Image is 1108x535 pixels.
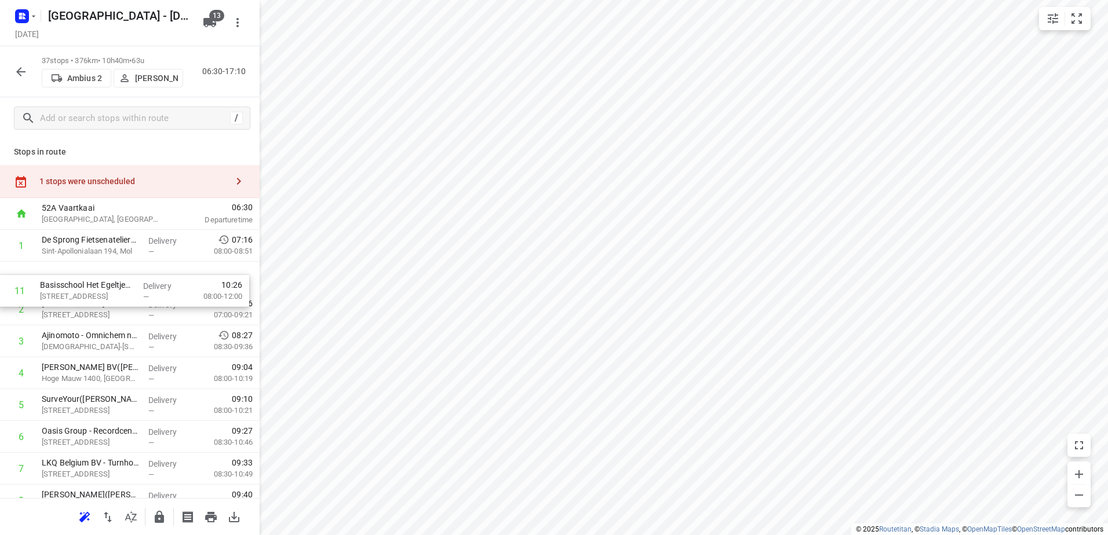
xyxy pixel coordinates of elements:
button: Ambius 2 [42,69,111,87]
span: • [129,56,132,65]
a: OpenStreetMap [1017,525,1065,533]
div: small contained button group [1039,7,1091,30]
p: Ambius 2 [67,74,102,83]
p: Departure time [176,214,253,226]
p: [GEOGRAPHIC_DATA], [GEOGRAPHIC_DATA] [42,214,162,225]
button: [PERSON_NAME] [114,69,183,87]
span: Reverse route [96,511,119,522]
a: Stadia Maps [920,525,959,533]
p: 37 stops • 376km • 10h40m [42,56,183,67]
span: Print shipping labels [176,511,199,522]
p: 52A Vaartkaai [42,202,162,214]
button: 13 [198,11,221,34]
h5: [DATE] [10,27,43,41]
p: [PERSON_NAME] [135,74,178,83]
h5: Rename [43,6,194,25]
p: 06:30-17:10 [202,65,250,78]
button: Lock route [148,505,171,529]
button: More [226,11,249,34]
div: 1 stops were unscheduled [39,177,227,186]
a: Routetitan [879,525,912,533]
div: / [230,112,243,124]
span: Print route [199,511,223,522]
li: © 2025 , © , © © contributors [856,525,1103,533]
span: Sort by time window [119,511,143,522]
p: Stops in route [14,146,246,158]
input: Add or search stops within route [40,109,230,127]
span: Reoptimize route [73,511,96,522]
span: Download route [223,511,246,522]
span: 06:30 [176,201,253,213]
span: 13 [209,10,224,21]
a: OpenMapTiles [967,525,1012,533]
span: 63u [132,56,144,65]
